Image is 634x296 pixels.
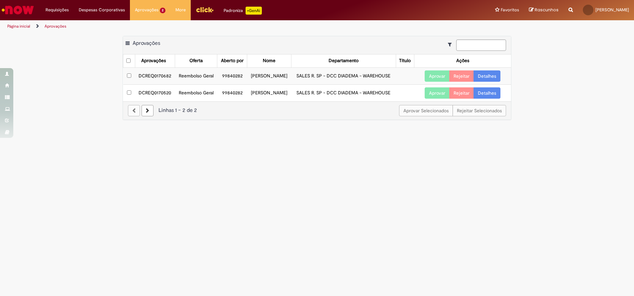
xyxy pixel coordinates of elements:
[135,54,175,67] th: Aprovações
[189,57,203,64] div: Oferta
[474,87,500,99] a: Detalhes
[535,7,559,13] span: Rascunhos
[425,70,450,82] button: Aprovar
[175,7,186,13] span: More
[263,57,275,64] div: Nome
[141,57,166,64] div: Aprovações
[474,70,500,82] a: Detalhes
[175,84,217,101] td: Reembolso Geral
[329,57,359,64] div: Departamento
[133,40,160,47] span: Aprovações
[7,24,30,29] a: Página inicial
[247,84,291,101] td: [PERSON_NAME]
[217,84,247,101] td: 99840282
[196,5,214,15] img: click_logo_yellow_360x200.png
[128,107,506,114] div: Linhas 1 − 2 de 2
[224,7,262,15] div: Padroniza
[135,84,175,101] td: DCREQ0170520
[1,3,35,17] img: ServiceNow
[501,7,519,13] span: Favoritos
[291,67,396,84] td: SALES R. SP - DCC DIADEMA - WAREHOUSE
[449,87,474,99] button: Rejeitar
[46,7,69,13] span: Requisições
[160,8,165,13] span: 2
[45,24,66,29] a: Aprovações
[399,57,411,64] div: Título
[217,67,247,84] td: 99840282
[448,42,455,47] i: Mostrar filtros para: Suas Solicitações
[5,20,418,33] ul: Trilhas de página
[221,57,244,64] div: Aberto por
[529,7,559,13] a: Rascunhos
[595,7,629,13] span: [PERSON_NAME]
[425,87,450,99] button: Aprovar
[246,7,262,15] p: +GenAi
[175,67,217,84] td: Reembolso Geral
[135,7,158,13] span: Aprovações
[291,84,396,101] td: SALES R. SP - DCC DIADEMA - WAREHOUSE
[456,57,469,64] div: Ações
[449,70,474,82] button: Rejeitar
[79,7,125,13] span: Despesas Corporativas
[135,67,175,84] td: DCREQ0170682
[247,67,291,84] td: [PERSON_NAME]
